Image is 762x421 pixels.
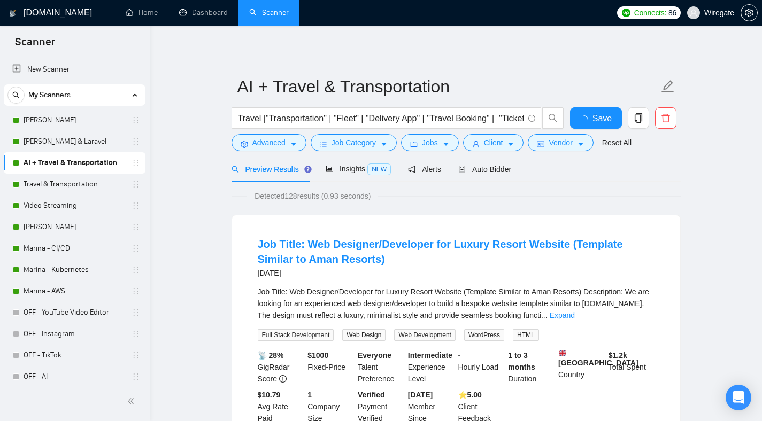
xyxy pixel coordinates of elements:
[356,349,406,385] div: Talent Preference
[24,131,125,152] a: [PERSON_NAME] & Laravel
[311,134,397,151] button: barsJob Categorycaret-down
[241,140,248,148] span: setting
[7,87,25,104] button: search
[132,159,140,167] span: holder
[290,140,297,148] span: caret-down
[326,165,333,173] span: area-chart
[528,134,593,151] button: idcardVendorcaret-down
[12,59,137,80] a: New Scanner
[380,140,388,148] span: caret-down
[541,311,548,319] span: ...
[668,7,676,19] span: 86
[472,140,480,148] span: user
[24,110,125,131] a: [PERSON_NAME]
[132,137,140,146] span: holder
[247,190,378,202] span: Detected 128 results (0.93 seconds)
[232,134,306,151] button: settingAdvancedcaret-down
[559,349,566,357] img: 🇬🇧
[132,308,140,317] span: holder
[258,238,623,265] a: Job Title: Web Designer/Developer for Luxury Resort Website (Template Similar to Aman Resorts)
[9,5,17,22] img: logo
[577,140,584,148] span: caret-down
[252,137,286,149] span: Advanced
[456,349,506,385] div: Hourly Load
[628,113,649,123] span: copy
[358,391,385,399] b: Verified
[258,286,655,321] div: Job Title: Web Designer/Developer for Luxury Resort Website (Template Similar to Aman Resorts) De...
[602,137,632,149] a: Reset All
[458,166,466,173] span: robot
[458,391,482,399] b: ⭐️ 5.00
[24,174,125,195] a: Travel & Transportation
[132,330,140,338] span: holder
[24,323,125,345] a: OFF - Instagram
[508,351,535,371] b: 1 to 3 months
[592,112,612,125] span: Save
[442,140,450,148] span: caret-down
[132,266,140,274] span: holder
[24,345,125,366] a: OFF - TikTok
[127,396,138,407] span: double-left
[237,73,659,100] input: Scanner name...
[24,259,125,280] a: Marina - Kubernetes
[550,311,575,319] a: Expand
[741,9,758,17] a: setting
[279,375,287,383] span: info-circle
[408,166,415,173] span: notification
[406,349,456,385] div: Experience Level
[528,115,535,122] span: info-circle
[484,137,503,149] span: Client
[513,329,539,341] span: HTML
[628,107,649,129] button: copy
[394,329,456,341] span: Web Development
[543,113,563,123] span: search
[408,391,433,399] b: [DATE]
[126,8,158,17] a: homeHome
[690,9,697,17] span: user
[249,8,289,17] a: searchScanner
[24,216,125,238] a: [PERSON_NAME]
[408,165,441,174] span: Alerts
[342,329,386,341] span: Web Design
[132,223,140,231] span: holder
[580,115,592,124] span: loading
[258,351,284,360] b: 📡 28%
[24,238,125,259] a: Marina - CI/CD
[726,385,751,410] div: Open Intercom Messenger
[4,59,145,80] li: New Scanner
[238,112,524,125] input: Search Freelance Jobs...
[24,302,125,323] a: OFF - YouTube Video Editor
[258,267,655,279] div: [DATE]
[305,349,356,385] div: Fixed-Price
[307,351,328,360] b: $ 1000
[606,349,657,385] div: Total Spent
[232,166,239,173] span: search
[570,107,622,129] button: Save
[132,244,140,253] span: holder
[132,201,140,210] span: holder
[422,137,438,149] span: Jobs
[741,4,758,21] button: setting
[6,34,64,57] span: Scanner
[463,134,524,151] button: userClientcaret-down
[256,349,306,385] div: GigRadar Score
[556,349,606,385] div: Country
[132,372,140,381] span: holder
[367,163,391,175] span: NEW
[537,140,544,148] span: idcard
[320,140,327,148] span: bars
[506,349,556,385] div: Duration
[458,165,511,174] span: Auto Bidder
[232,165,309,174] span: Preview Results
[303,165,313,174] div: Tooltip anchor
[408,351,452,360] b: Intermediate
[558,349,638,367] b: [GEOGRAPHIC_DATA]
[656,113,676,123] span: delete
[258,391,281,399] b: $10.79
[132,180,140,189] span: holder
[307,391,312,399] b: 1
[358,351,391,360] b: Everyone
[507,140,514,148] span: caret-down
[741,9,757,17] span: setting
[132,116,140,124] span: holder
